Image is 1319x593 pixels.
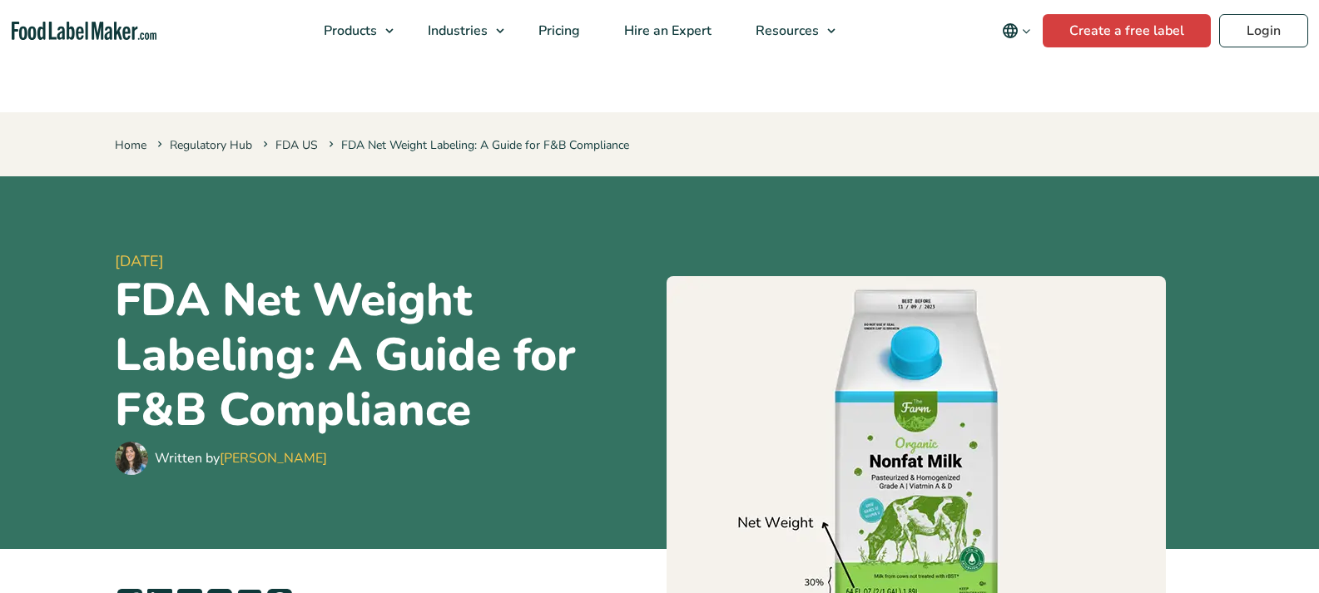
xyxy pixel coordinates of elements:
[325,137,629,153] span: FDA Net Weight Labeling: A Guide for F&B Compliance
[115,273,653,437] h1: FDA Net Weight Labeling: A Guide for F&B Compliance
[12,22,156,41] a: Food Label Maker homepage
[533,22,582,40] span: Pricing
[170,137,252,153] a: Regulatory Hub
[1219,14,1308,47] a: Login
[319,22,379,40] span: Products
[990,14,1043,47] button: Change language
[220,449,327,467] a: [PERSON_NAME]
[275,137,318,153] a: FDA US
[115,442,148,475] img: Maria Abi Hanna - Food Label Maker
[751,22,821,40] span: Resources
[619,22,713,40] span: Hire an Expert
[115,137,146,153] a: Home
[423,22,489,40] span: Industries
[155,448,327,468] div: Written by
[1043,14,1211,47] a: Create a free label
[115,250,653,273] span: [DATE]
